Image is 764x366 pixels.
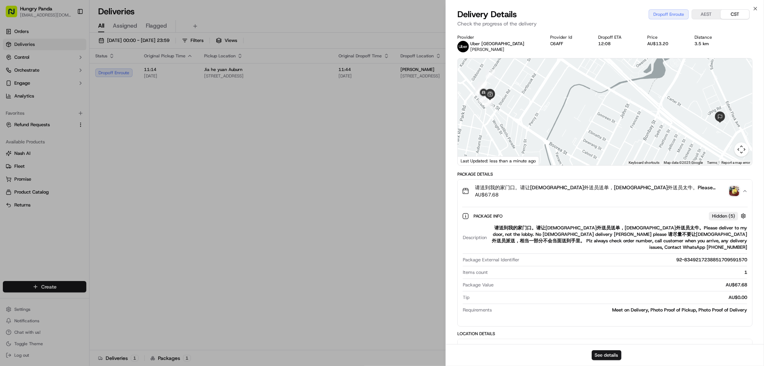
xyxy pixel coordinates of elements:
[724,343,739,351] span: 11:14
[111,92,130,100] button: See all
[695,34,726,40] div: Distance
[458,180,752,203] button: 请送到我的家门口。请让[DEMOGRAPHIC_DATA]外送员送单，[DEMOGRAPHIC_DATA]外送员太牛。Please deliver to my door, not the lob...
[475,86,484,96] div: 5
[712,213,735,219] span: Hidden ( 5 )
[551,34,587,40] div: Provider Id
[486,69,495,79] div: 4
[58,157,118,170] a: 💻API Documentation
[14,131,20,137] img: 1736555255976-a54dd68f-1ca7-489b-9aae-adbdc363a1c4
[592,350,621,360] button: See details
[472,294,747,301] div: AU$0.00
[478,82,487,91] div: 3
[51,177,87,183] a: Powered byPylon
[707,161,717,165] a: Terms (opens in new tab)
[721,10,749,19] button: CST
[475,191,726,198] span: AU$67.68
[7,7,21,22] img: Nash
[522,257,747,263] div: 92-8349217238851709591570
[475,184,726,191] span: 请送到我的家门口。请让[DEMOGRAPHIC_DATA]外送员送单，[DEMOGRAPHIC_DATA]外送员太牛。Please deliver to my door, not the lob...
[648,34,683,40] div: Price
[463,234,487,241] span: Description
[475,343,610,351] span: Jia he yuan Auburn Jia he yuan Auburn Jia he yuan Auburn
[32,76,98,81] div: We're available if you need us!
[457,331,753,337] div: Location Details
[729,186,739,196] img: photo_proof_of_pickup image
[463,257,519,263] span: Package External Identifier
[24,111,26,117] span: •
[490,225,747,251] div: 请送到我的家门口。请让[DEMOGRAPHIC_DATA]外送员送单，[DEMOGRAPHIC_DATA]外送员太牛。Please deliver to my door, not the lob...
[7,161,13,167] div: 📗
[61,161,66,167] div: 💻
[495,307,747,313] div: Meet on Delivery, Photo Proof of Pickup, Photo Proof of Delivery
[721,161,750,165] a: Report a map error
[4,157,58,170] a: 📗Knowledge Base
[598,41,636,47] div: 12:08
[68,160,115,167] span: API Documentation
[122,71,130,79] button: Start new chat
[15,68,28,81] img: 8016278978528_b943e370aa5ada12b00a_72.png
[734,142,749,157] button: Map camera controls
[7,68,20,81] img: 1736555255976-a54dd68f-1ca7-489b-9aae-adbdc363a1c4
[22,130,58,136] span: [PERSON_NAME]
[629,160,659,165] button: Keyboard shortcuts
[14,160,55,167] span: Knowledge Base
[463,269,488,276] span: Items count
[458,203,752,326] div: 请送到我的家门口。请让[DEMOGRAPHIC_DATA]外送员送单，[DEMOGRAPHIC_DATA]外送员太牛。Please deliver to my door, not the lob...
[19,46,129,54] input: Got a question? Start typing here...
[7,93,48,99] div: Past conversations
[457,171,753,177] div: Package Details
[463,282,494,288] span: Package Value
[463,307,492,313] span: Requirements
[457,9,517,20] span: Delivery Details
[59,130,62,136] span: •
[32,68,117,76] div: Start new chat
[476,84,486,94] div: 2
[460,156,483,165] img: Google
[470,41,524,47] p: Uber [GEOGRAPHIC_DATA]
[484,98,494,107] div: 10
[463,294,470,301] span: Tip
[598,34,636,40] div: Dropoff ETA
[7,29,130,40] p: Welcome 👋
[457,41,469,52] img: uber-new-logo.jpeg
[457,34,539,40] div: Provider
[709,211,748,220] button: Hidden (5)
[496,282,747,288] div: AU$67.68
[664,161,703,165] span: Map data ©2025 Google
[7,124,19,135] img: Asif Zaman Khan
[470,47,504,52] span: [PERSON_NAME]
[491,269,747,276] div: 1
[28,111,44,117] span: 9月17日
[648,41,683,47] div: AU$13.20
[458,339,752,362] button: Jia he yuan Auburn Jia he yuan Auburn Jia he yuan Auburn11:14
[474,213,504,219] span: Package Info
[692,10,721,19] button: AEST
[551,41,563,47] button: C6AFF
[460,156,483,165] a: Open this area in Google Maps (opens a new window)
[457,20,753,27] p: Check the progress of the delivery
[695,41,726,47] div: 3.5 km
[71,178,87,183] span: Pylon
[63,130,80,136] span: 8月27日
[458,156,539,165] div: Last Updated: less than a minute ago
